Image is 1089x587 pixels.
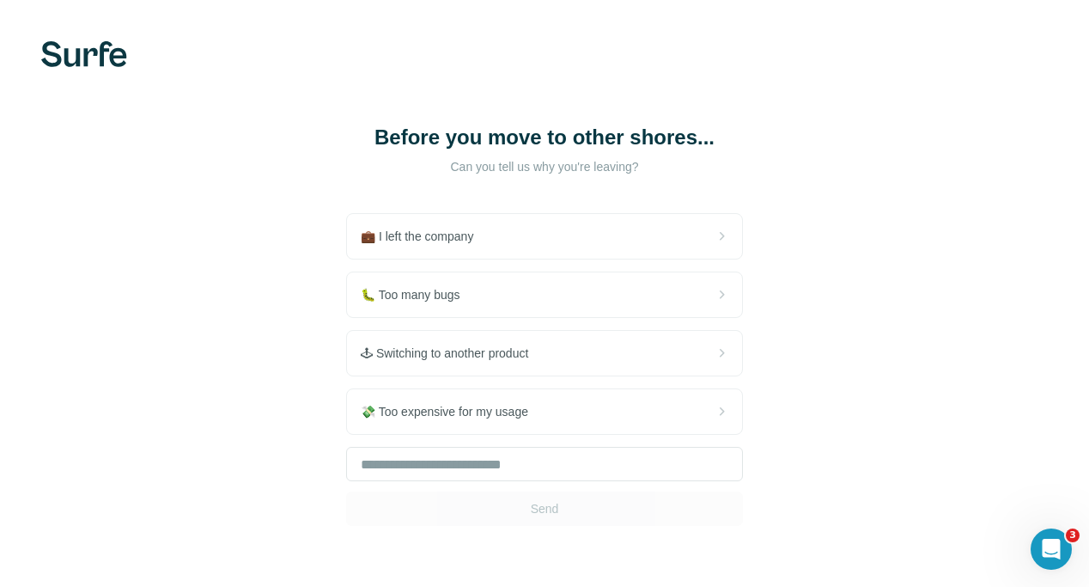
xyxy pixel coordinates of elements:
[1031,529,1072,570] iframe: Intercom live chat
[361,403,542,420] span: 💸 Too expensive for my usage
[373,158,716,175] p: Can you tell us why you're leaving?
[1066,529,1080,542] span: 3
[41,41,127,67] img: Surfe's logo
[361,228,487,245] span: 💼 I left the company
[361,345,542,362] span: 🕹 Switching to another product
[373,124,716,151] h1: Before you move to other shores...
[361,286,474,303] span: 🐛 Too many bugs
